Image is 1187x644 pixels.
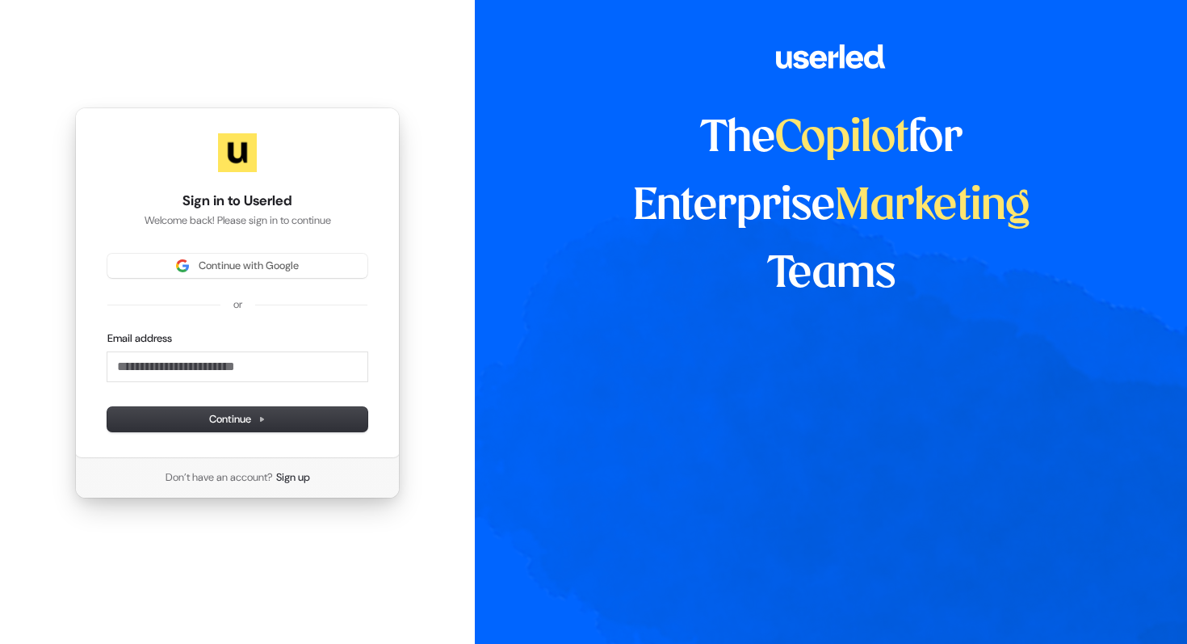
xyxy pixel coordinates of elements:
img: Userled [218,133,257,172]
p: or [233,297,242,312]
button: Sign in with GoogleContinue with Google [107,254,367,278]
span: Copilot [775,118,908,160]
span: Marketing [835,186,1030,228]
a: Sign up [276,470,310,485]
h1: Sign in to Userled [107,192,367,211]
button: Continue [107,407,367,431]
span: Continue [209,412,266,427]
h1: The for Enterprise Teams [579,105,1084,309]
span: Don’t have an account? [166,470,273,485]
label: Email address [107,331,172,346]
p: Welcome back! Please sign in to continue [107,213,367,228]
span: Continue with Google [199,259,299,273]
img: Sign in with Google [176,259,189,272]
